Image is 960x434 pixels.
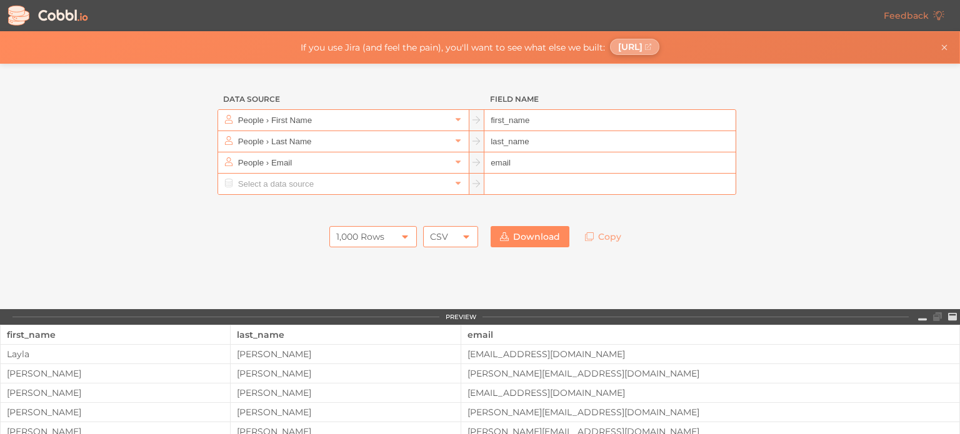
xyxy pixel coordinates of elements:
div: 1,000 Rows [336,226,384,247]
div: last_name [237,325,454,344]
div: [EMAIL_ADDRESS][DOMAIN_NAME] [461,388,959,398]
input: Select a data source [235,174,451,194]
a: Feedback [874,5,954,26]
div: email [467,325,953,344]
div: CSV [430,226,448,247]
div: [EMAIL_ADDRESS][DOMAIN_NAME] [461,349,959,359]
div: [PERSON_NAME] [1,388,230,398]
h3: Field Name [484,89,736,110]
input: Select a data source [235,110,451,131]
h3: Data Source [217,89,469,110]
input: Select a data source [235,152,451,173]
div: [PERSON_NAME] [1,368,230,378]
input: Select a data source [235,131,451,152]
div: [PERSON_NAME][EMAIL_ADDRESS][DOMAIN_NAME] [461,407,959,417]
div: [PERSON_NAME] [231,368,460,378]
div: [PERSON_NAME][EMAIL_ADDRESS][DOMAIN_NAME] [461,368,959,378]
div: [PERSON_NAME] [231,388,460,398]
a: [URL] [610,39,660,55]
div: [PERSON_NAME] [1,407,230,417]
div: [PERSON_NAME] [231,407,460,417]
div: PREVIEW [446,313,476,321]
span: If you use Jira (and feel the pain), you'll want to see what else we built: [301,42,605,52]
div: first_name [7,325,224,344]
div: [PERSON_NAME] [231,349,460,359]
button: Close banner [937,40,952,55]
a: Download [491,226,569,247]
a: Copy [576,226,631,247]
div: Layla [1,349,230,359]
span: [URL] [618,42,642,52]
